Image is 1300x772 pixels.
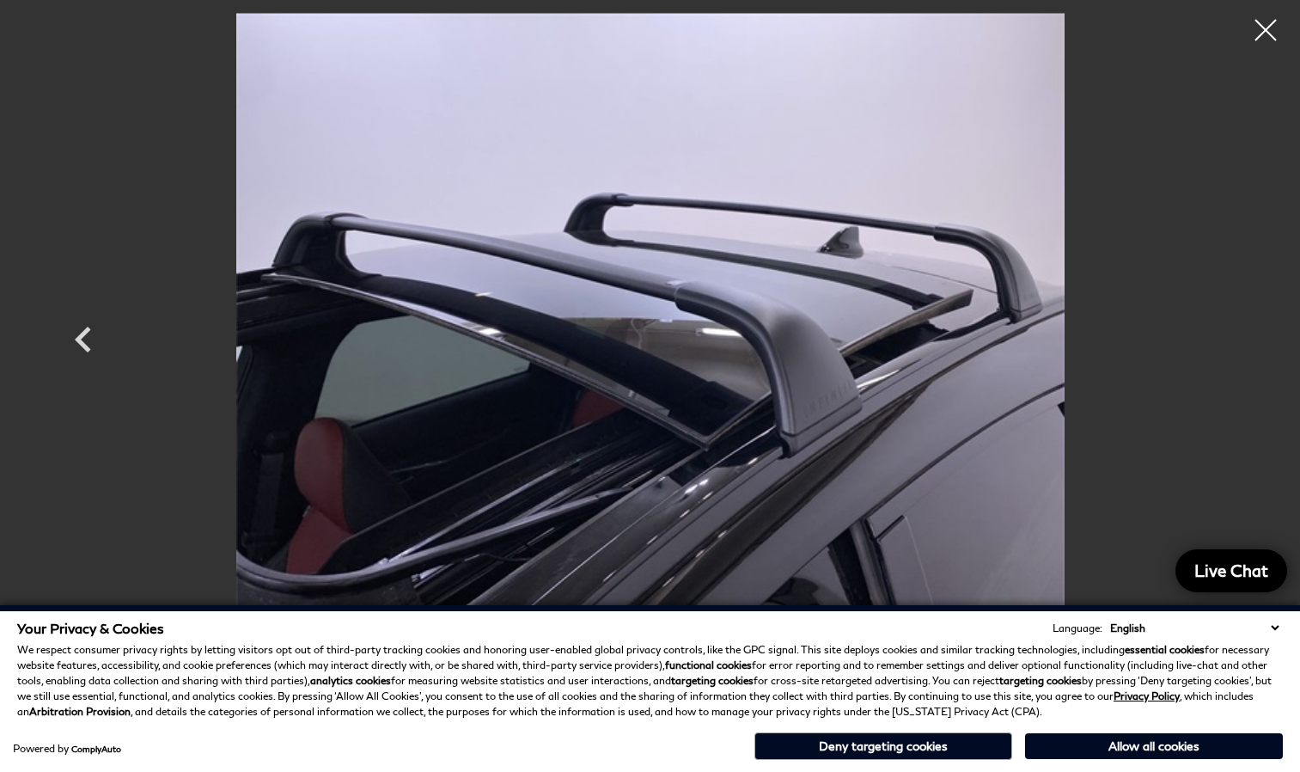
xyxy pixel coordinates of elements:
div: Language: [1053,623,1102,634]
a: Live Chat [1175,549,1287,592]
img: New 2025 BLACK OBSIDIAN INFINITI Sport AWD image 36 [135,13,1166,634]
button: Allow all cookies [1025,733,1283,759]
strong: targeting cookies [671,674,754,687]
div: Powered by [13,744,121,754]
strong: essential cookies [1125,643,1205,656]
strong: targeting cookies [999,674,1082,687]
p: We respect consumer privacy rights by letting visitors opt out of third-party tracking cookies an... [17,642,1283,720]
span: Live Chat [1186,560,1277,581]
span: Your Privacy & Cookies [17,620,164,636]
button: Deny targeting cookies [754,732,1012,760]
strong: Arbitration Provision [29,705,131,718]
strong: functional cookies [665,659,752,671]
select: Language Select [1106,620,1283,636]
a: ComplyAuto [71,744,121,754]
a: Privacy Policy [1114,689,1180,702]
div: Previous [58,305,109,383]
strong: analytics cookies [310,674,391,687]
